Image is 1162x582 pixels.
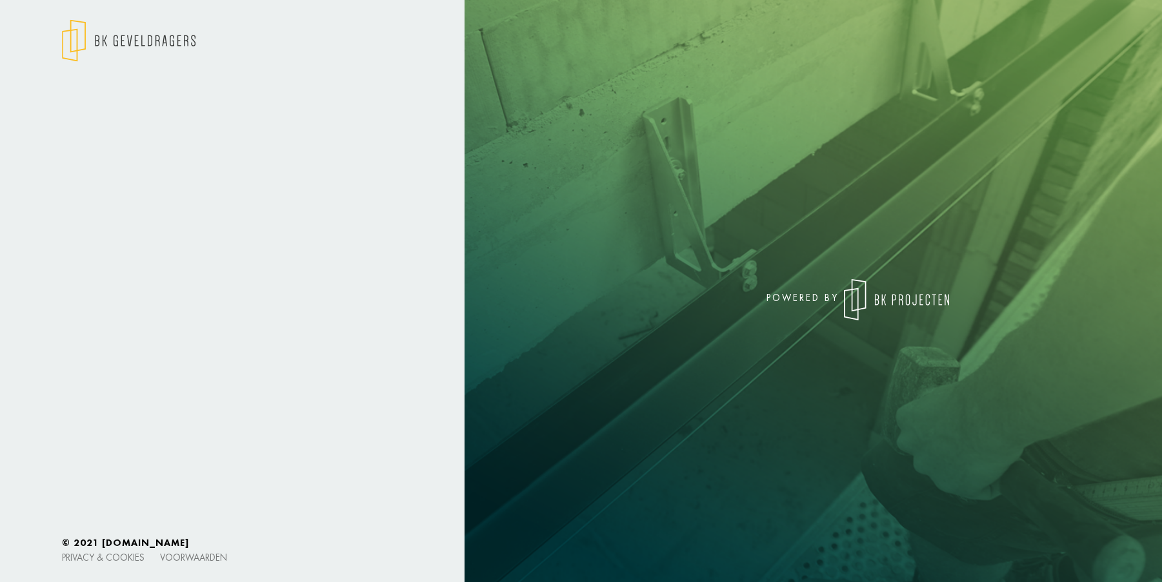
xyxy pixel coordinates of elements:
a: Voorwaarden [160,551,227,563]
div: powered by [591,279,949,320]
img: logo [62,19,195,62]
a: Privacy & cookies [62,551,145,563]
h6: © 2021 [DOMAIN_NAME] [62,537,1101,548]
img: logo [844,279,949,320]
